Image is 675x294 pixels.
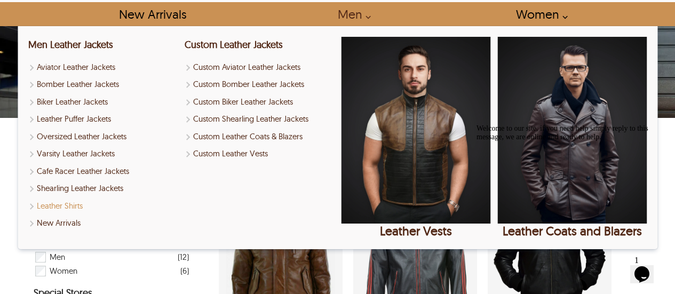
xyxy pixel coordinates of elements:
[341,37,490,224] img: Leather Vests
[185,78,334,91] a: Shop Custom Bomber Leather Jackets
[28,96,178,108] a: Shop Men Biker Leather Jackets
[107,2,198,26] a: Shop New Arrivals
[504,2,574,26] a: Shop Women Leather Jackets
[50,250,65,264] span: Men
[4,4,196,21] div: Welcome to our site, if you need help simply reply to this message, we are online and ready to help.
[180,264,189,277] div: ( 6 )
[28,38,113,51] a: Shop Men Leather Jackets
[4,4,176,21] span: Welcome to our site, if you need help simply reply to this message, we are online and ready to help.
[185,38,283,51] a: Custom Leather Jackets
[472,120,664,246] iframe: chat widget
[28,148,178,160] a: Shop Varsity Leather Jackets
[185,96,334,108] a: Shop Custom Biker Leather Jackets
[28,78,178,91] a: Shop Men Bomber Leather Jackets
[28,182,178,195] a: Shop Men Shearling Leather Jackets
[28,131,178,143] a: Shop Oversized Leather Jackets
[325,2,377,26] a: shop men's leather jackets
[185,113,334,125] a: Shop Custom Shearling Leather Jackets
[50,264,77,278] span: Women
[185,148,334,160] a: Shop Custom Leather Vests
[28,113,178,125] a: Shop Leather Puffer Jackets
[341,37,490,239] a: Leather Vests
[28,165,178,178] a: Shop Men Cafe Racer Leather Jackets
[34,250,189,264] div: Filter Men Men Black Leather Jackets
[497,37,647,239] a: Leather Coats and Blazers
[28,61,178,74] a: Shop Men Aviator Leather Jackets
[341,224,490,239] div: Leather Vests
[28,217,178,229] a: Shop New Arrivals
[185,131,334,143] a: Shop Custom Leather Coats & Blazers
[178,250,189,264] div: ( 12 )
[630,251,664,283] iframe: chat widget
[28,200,178,212] a: Shop Leather Shirts
[185,61,334,74] a: Custom Aviator Leather Jackets
[497,37,647,224] img: Leather Coats and Blazers
[34,264,189,278] div: Filter Women Men Black Leather Jackets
